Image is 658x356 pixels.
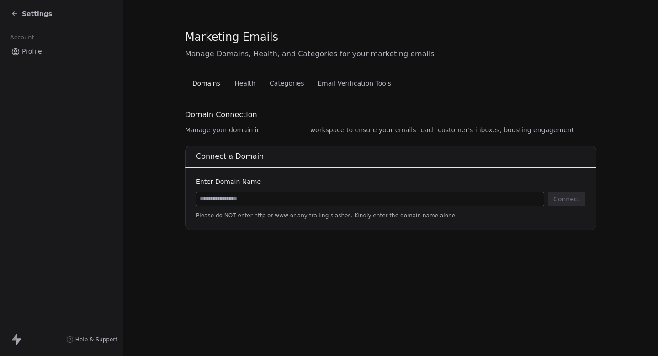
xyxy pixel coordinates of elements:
[548,192,585,206] button: Connect
[185,109,257,120] span: Domain Connection
[7,44,116,59] a: Profile
[314,77,395,90] span: Email Verification Tools
[185,49,596,59] span: Manage Domains, Health, and Categories for your marketing emails
[22,9,52,18] span: Settings
[310,125,436,135] span: workspace to ensure your emails reach
[22,47,42,56] span: Profile
[266,77,308,90] span: Categories
[11,9,52,18] a: Settings
[6,31,38,44] span: Account
[185,125,261,135] span: Manage your domain in
[66,336,117,343] a: Help & Support
[231,77,259,90] span: Health
[196,177,585,186] div: Enter Domain Name
[438,125,574,135] span: customer's inboxes, boosting engagement
[75,336,117,343] span: Help & Support
[189,77,224,90] span: Domains
[196,152,264,161] span: Connect a Domain
[185,30,278,44] span: Marketing Emails
[196,212,585,219] span: Please do NOT enter http or www or any trailing slashes. Kindly enter the domain name alone.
